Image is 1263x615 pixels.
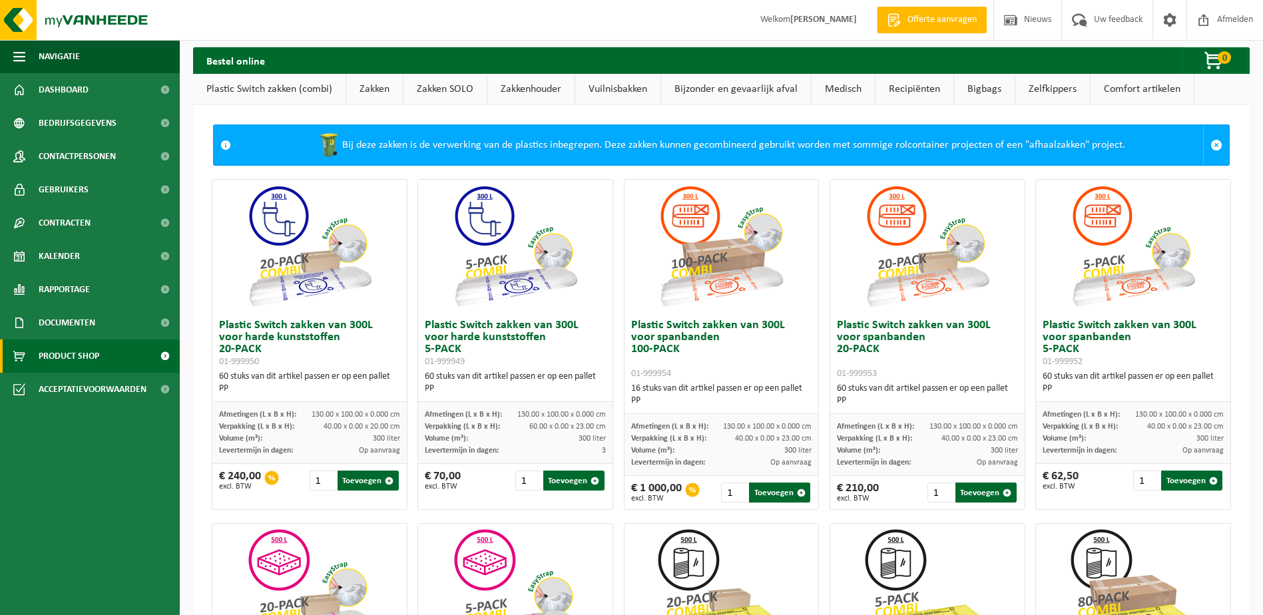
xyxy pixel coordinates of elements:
input: 1 [927,483,954,503]
span: Volume (m³): [1043,435,1086,443]
div: € 210,00 [837,483,879,503]
span: 0 [1218,51,1231,64]
div: € 240,00 [219,471,261,491]
button: Toevoegen [749,483,810,503]
a: Recipiënten [876,74,953,104]
span: 130.00 x 100.00 x 0.000 cm [1135,411,1224,419]
span: 130.00 x 100.00 x 0.000 cm [517,411,606,419]
span: Navigatie [39,40,80,73]
div: 60 stuks van dit artikel passen er op een pallet [837,383,1018,407]
span: Levertermijn in dagen: [219,447,293,455]
span: Afmetingen (L x B x H): [1043,411,1120,419]
span: 300 liter [1196,435,1224,443]
span: Levertermijn in dagen: [425,447,499,455]
button: Toevoegen [543,471,605,491]
span: excl. BTW [425,483,461,491]
span: Verpakking (L x B x H): [425,423,500,431]
img: 01-999949 [449,180,582,313]
h3: Plastic Switch zakken van 300L voor harde kunststoffen 5-PACK [425,319,606,367]
a: Plastic Switch zakken (combi) [193,74,346,104]
span: Afmetingen (L x B x H): [837,423,914,431]
a: Offerte aanvragen [877,7,987,33]
span: Acceptatievoorwaarden [39,373,146,406]
span: 300 liter [784,447,812,455]
div: 60 stuks van dit artikel passen er op een pallet [219,371,400,395]
h2: Bestel online [193,47,278,73]
span: Dashboard [39,73,89,106]
span: Documenten [39,306,95,339]
span: 130.00 x 100.00 x 0.000 cm [929,423,1018,431]
span: 40.00 x 0.00 x 20.00 cm [324,423,400,431]
div: Bij deze zakken is de verwerking van de plastics inbegrepen. Deze zakken kunnen gecombineerd gebr... [238,125,1203,165]
span: Offerte aanvragen [904,13,980,27]
span: Volume (m³): [219,435,262,443]
a: Sluit melding [1203,125,1229,165]
span: 01-999950 [219,357,259,367]
img: 01-999953 [861,180,994,313]
span: Verpakking (L x B x H): [1043,423,1118,431]
button: Toevoegen [1161,471,1222,491]
div: PP [425,383,606,395]
div: PP [1043,383,1224,395]
span: 01-999953 [837,369,877,379]
h3: Plastic Switch zakken van 300L voor spanbanden 100-PACK [631,319,812,379]
img: 01-999950 [243,180,376,313]
img: 01-999952 [1067,180,1200,313]
span: 3 [602,447,606,455]
span: Levertermijn in dagen: [1043,447,1117,455]
input: 1 [515,471,542,491]
span: 300 liter [579,435,606,443]
div: € 70,00 [425,471,461,491]
span: Verpakking (L x B x H): [631,435,706,443]
a: Medisch [812,74,875,104]
span: 130.00 x 100.00 x 0.000 cm [723,423,812,431]
div: € 62,50 [1043,471,1079,491]
h3: Plastic Switch zakken van 300L voor spanbanden 5-PACK [1043,319,1224,367]
strong: [PERSON_NAME] [790,15,857,25]
a: Comfort artikelen [1091,74,1194,104]
img: WB-0240-HPE-GN-50.png [316,132,342,158]
span: Kalender [39,240,80,273]
span: 01-999954 [631,369,671,379]
span: Op aanvraag [1182,447,1224,455]
span: Op aanvraag [359,447,400,455]
img: 01-999954 [654,180,788,313]
span: Product Shop [39,339,99,373]
span: 130.00 x 100.00 x 0.000 cm [312,411,400,419]
span: Verpakking (L x B x H): [219,423,294,431]
h3: Plastic Switch zakken van 300L voor spanbanden 20-PACK [837,319,1018,379]
a: Zakken [346,74,403,104]
span: 60.00 x 0.00 x 23.00 cm [529,423,606,431]
span: Rapportage [39,273,90,306]
a: Bijzonder en gevaarlijk afval [661,74,811,104]
span: Levertermijn in dagen: [631,459,705,467]
span: Afmetingen (L x B x H): [425,411,502,419]
span: excl. BTW [837,495,879,503]
span: Op aanvraag [977,459,1018,467]
a: Zakken SOLO [403,74,487,104]
input: 1 [721,483,748,503]
div: 60 stuks van dit artikel passen er op een pallet [425,371,606,395]
a: Zakkenhouder [487,74,575,104]
input: 1 [310,471,336,491]
span: Gebruikers [39,173,89,206]
span: 01-999949 [425,357,465,367]
a: Bigbags [954,74,1015,104]
span: Contracten [39,206,91,240]
span: Levertermijn in dagen: [837,459,911,467]
span: 01-999952 [1043,357,1083,367]
span: Afmetingen (L x B x H): [631,423,708,431]
span: 300 liter [373,435,400,443]
button: Toevoegen [955,483,1017,503]
div: PP [219,383,400,395]
span: Volume (m³): [631,447,674,455]
span: Volume (m³): [837,447,880,455]
span: Bedrijfsgegevens [39,106,117,140]
span: Contactpersonen [39,140,116,173]
h3: Plastic Switch zakken van 300L voor harde kunststoffen 20-PACK [219,319,400,367]
div: € 1 000,00 [631,483,682,503]
input: 1 [1133,471,1160,491]
button: 0 [1182,47,1248,74]
span: 40.00 x 0.00 x 23.00 cm [735,435,812,443]
div: PP [837,395,1018,407]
